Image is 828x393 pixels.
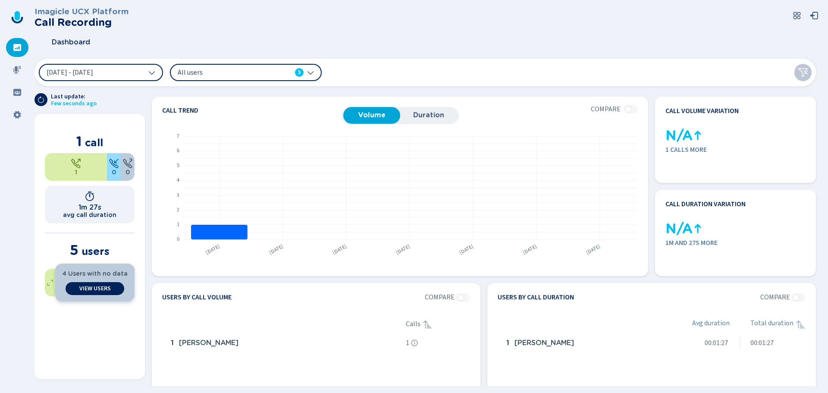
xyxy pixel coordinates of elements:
div: Groups [6,83,28,102]
h4: Call volume variation [665,107,739,115]
svg: chevron-down [307,69,314,76]
svg: arrow-clockwise [38,96,44,103]
svg: mic-fill [13,66,22,74]
h2: avg call duration [63,211,116,218]
div: Sorted ascending, click to sort descending [795,319,806,330]
span: Avg duration [692,319,730,330]
span: Duration [405,111,453,119]
svg: sortAscending [422,319,433,330]
button: [DATE] - [DATE] [39,64,163,81]
svg: sortAscending [795,319,806,330]
span: Compare [591,105,621,113]
div: Dashboard [6,38,28,57]
span: [PERSON_NAME] [179,339,238,347]
text: [DATE] [204,242,221,256]
span: Total duration [750,319,793,330]
div: Sorted ascending, click to sort descending [422,319,433,330]
div: 20% [45,269,55,296]
span: N/A [665,221,693,237]
span: 4 Users with no data [62,270,128,277]
span: 1 [171,339,174,347]
text: 2 [177,206,179,214]
span: 1 [406,339,409,347]
div: 0 calls in the previous period, impossible to calculate the % variation [665,222,679,236]
svg: expand [45,277,55,288]
h4: Call trend [162,107,342,114]
div: 80% [55,264,135,302]
span: Dashboard [52,38,90,46]
text: 6 [177,147,179,154]
text: 5 [177,162,179,169]
svg: telephone-inbound [109,158,119,169]
h4: Users by call volume [162,293,232,302]
svg: chevron-down [148,69,155,76]
svg: box-arrow-left [810,11,819,20]
span: Compare [760,293,790,301]
text: 4 [177,176,179,184]
span: 5 [70,242,78,258]
div: Sunail Sharafudeen [503,335,671,352]
div: Recordings [6,60,28,79]
text: [DATE] [395,242,411,256]
span: 1m and 27s more [665,239,806,247]
span: 1 [506,339,509,347]
h2: Call Recording [34,16,129,28]
span: Last update: [51,93,97,100]
button: Volume [343,107,400,123]
svg: unknown-call [122,158,133,169]
span: 00:01:27 [705,339,728,347]
div: 100% [45,153,107,181]
h4: Users by call duration [498,293,574,302]
span: 1 [75,169,77,176]
button: Duration [400,107,457,123]
text: [DATE] [331,242,348,256]
svg: groups-filled [13,88,22,97]
div: Total duration [750,319,806,330]
section: No data for 24 Sep 2025 - 30 Sep 2025 [760,293,806,302]
span: [DATE] - [DATE] [47,69,93,76]
span: call [85,136,103,149]
text: 1 [177,221,179,228]
span: Calls [406,320,420,328]
span: 5 [298,68,301,77]
text: 7 [177,132,179,140]
span: 00:01:27 [750,339,774,347]
text: [DATE] [585,242,602,256]
text: [DATE] [521,242,538,256]
span: [PERSON_NAME] [514,339,574,347]
h1: 1m 27s [78,203,101,211]
span: 1 [76,133,82,150]
text: [DATE] [268,242,285,256]
text: 3 [177,192,179,199]
section: No data for 24 Sep 2025 - 30 Sep 2025 [425,293,470,302]
text: [DATE] [458,242,475,256]
h4: Call duration variation [665,200,746,208]
span: All users [178,68,277,77]
div: Calls [406,319,470,330]
span: N/A [665,128,693,144]
span: Compare [425,293,455,301]
div: Settings [6,105,28,124]
span: 0 [112,169,116,176]
div: 0% [107,153,121,181]
span: Volume [348,111,396,119]
span: 1 calls more [665,146,806,154]
span: users [82,245,110,258]
svg: telephone-outbound [71,158,81,169]
svg: kpi-up [693,130,703,141]
svg: kpi-up [693,223,703,234]
div: 0 calls in the previous period, impossible to calculate the % variation [665,129,679,142]
svg: dashboard-filled [13,43,22,52]
button: Clear filters [794,64,812,81]
text: 0 [177,236,179,243]
div: 0% [121,153,135,181]
span: Few seconds ago [51,100,97,107]
span: 0 [125,169,130,176]
span: View Users [79,285,111,292]
svg: info-circle [411,340,418,346]
button: View Users [66,282,124,295]
h3: Imagicle UCX Platform [34,7,129,16]
div: Sunail Sharafudeen [167,335,402,352]
svg: funnel-disabled [798,67,808,78]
